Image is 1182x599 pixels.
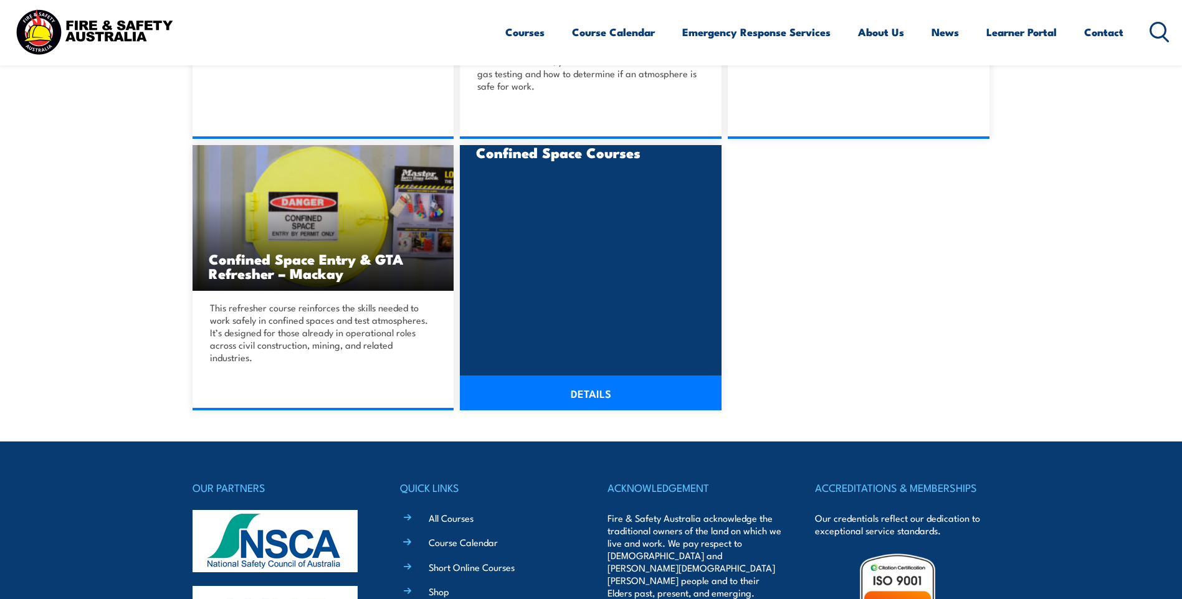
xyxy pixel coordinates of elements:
a: Shop [429,585,449,598]
h4: OUR PARTNERS [193,479,367,496]
a: News [932,16,959,49]
a: All Courses [429,511,474,524]
p: Fire & Safety Australia acknowledge the traditional owners of the land on which we live and work.... [608,512,782,599]
a: Learner Portal [986,16,1057,49]
h4: ACKNOWLEDGEMENT [608,479,782,496]
a: Emergency Response Services [682,16,831,49]
h3: Confined Space Courses [476,145,705,159]
h3: Confined Space Entry & GTA Refresher – Mackay [209,252,438,280]
img: nsca-logo-footer [193,510,358,572]
p: This refresher course reinforces the skills needed to work safely in confined spaces and test atm... [210,301,433,364]
a: About Us [858,16,904,49]
a: Courses [505,16,545,49]
a: Course Calendar [572,16,655,49]
a: Short Online Courses [429,560,515,573]
h4: QUICK LINKS [400,479,574,496]
a: DETAILS [460,375,722,410]
a: Course Calendar [429,535,498,549]
a: Contact [1084,16,1123,49]
a: Confined Space Entry & GTA Refresher – Mackay [193,145,454,291]
p: Our credentials reflect our dedication to exceptional service standards. [815,512,989,537]
img: Confined Space Entry [193,145,454,291]
h4: ACCREDITATIONS & MEMBERSHIPS [815,479,989,496]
